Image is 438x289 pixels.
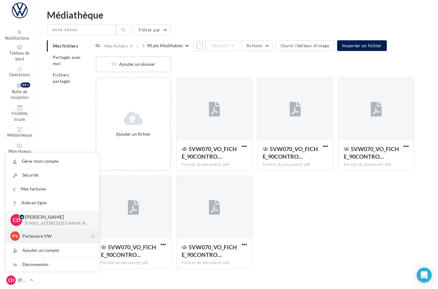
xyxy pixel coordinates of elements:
div: Format du document: pdf [344,162,409,167]
a: Aide en ligne [5,196,99,210]
span: Boîte de réception [11,89,29,100]
div: Format du document: pdf [101,260,166,266]
span: Visibilité locale [11,111,28,122]
div: Médiathèque [47,10,430,20]
a: Visibilité locale [5,104,34,123]
span: Importer un fichier [342,43,382,48]
p: Partenaire VW [22,233,91,239]
a: Tableau de bord [5,43,34,63]
span: 5VW070_VO_FICHE_90CONTROLE_210x297_SEAT_PAP_E1_FU_HDperso [263,145,318,160]
a: CD [PERSON_NAME] [5,274,34,286]
div: Format du document: pdf [182,162,247,167]
span: Mon réseau [8,149,31,154]
button: Gérer(0) [205,40,238,51]
p: [EMAIL_ADDRESS][DOMAIN_NAME] [25,221,89,226]
div: Format du document: pdf [263,162,328,167]
div: ... [135,41,140,50]
span: CD [13,216,20,224]
span: CD [8,277,14,283]
a: Boîte de réception 99+ [5,81,34,101]
span: Actions [246,43,262,48]
span: Opérations [9,72,30,77]
span: 5VW070_VO_FICHE_90CONTROLE_210x297_VW_PAP_E1_FU_HDperso [182,145,237,160]
button: Filtrer par [134,25,171,35]
span: Fichiers partagés [53,72,70,84]
div: 99+ [21,82,30,88]
span: 5VW070_VO_FICHE_90CONTROLE_210x297_CUPRA_PAP_E1_FU_HDperso [182,244,237,258]
span: PV [12,233,18,239]
span: Médiathèque [7,133,32,138]
div: Open Intercom Messenger [417,268,432,283]
div: Format du document: pdf [182,260,247,266]
a: Opérations [5,65,34,79]
a: Sécurité [5,168,99,182]
span: Partagés avec moi [53,54,81,66]
span: 5VW070_VO_FICHE_90CONTROLE_210x297_SKO_PAP_E1_FU_HDperso [101,244,156,258]
div: Ajouter un fichier [99,131,168,137]
a: Gérer mon compte [5,154,99,168]
div: 90 pts Modifiables [147,42,183,49]
div: Ajouter un compte [5,243,99,257]
button: Ouvrir l'éditeur d'image [275,40,335,51]
div: Déconnexion [5,258,99,271]
div: Ajouter un dossier [96,61,171,67]
p: [PERSON_NAME] [25,213,89,221]
span: (0) [223,43,228,48]
span: Tableau de bord [9,50,30,61]
a: Médiathèque [5,126,34,139]
span: Notifications [5,36,29,41]
span: 5VW070_VO_FICHE_90CONTROLE_210x297_LB_PAP_E1_FU_HDperso [344,145,399,160]
button: Importer un fichier [337,40,387,51]
button: Actions [241,40,272,51]
div: Mes fichiers [104,43,128,49]
a: Mon réseau [5,142,34,155]
p: [PERSON_NAME] [18,277,27,283]
span: Mes fichiers [53,43,78,48]
a: Mes factures [5,182,99,196]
